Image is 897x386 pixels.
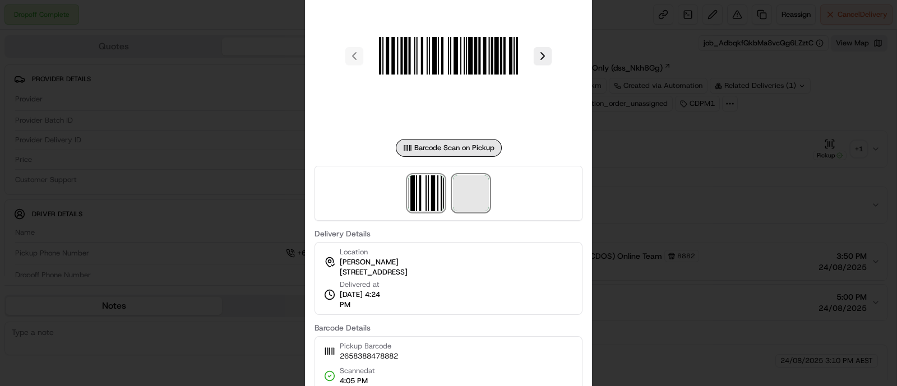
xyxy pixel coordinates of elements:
[340,366,375,376] span: Scanned at
[340,290,391,310] span: [DATE] 4:24 PM
[340,267,408,277] span: [STREET_ADDRESS]
[340,351,398,361] span: 2658388478882
[408,175,444,211] img: barcode_scan_on_pickup image
[340,341,398,351] span: Pickup Barcode
[340,247,368,257] span: Location
[340,376,375,386] span: 4:05 PM
[315,230,582,238] label: Delivery Details
[315,324,582,332] label: Barcode Details
[340,280,391,290] span: Delivered at
[396,139,502,157] div: Barcode Scan on Pickup
[340,257,399,267] span: [PERSON_NAME]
